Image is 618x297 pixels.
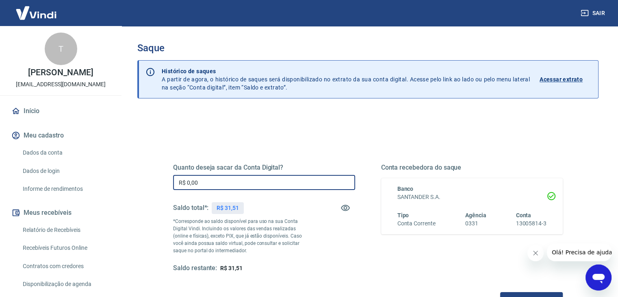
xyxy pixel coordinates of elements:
h6: 13005814-3 [516,219,546,228]
button: Sair [579,6,608,21]
a: Informe de rendimentos [20,181,112,197]
span: Conta [516,212,531,218]
a: Recebíveis Futuros Online [20,240,112,256]
a: Relatório de Recebíveis [20,222,112,238]
p: Acessar extrato [540,75,583,83]
iframe: Mensagem da empresa [547,243,611,261]
p: [PERSON_NAME] [28,68,93,77]
h5: Saldo total*: [173,204,208,212]
h5: Saldo restante: [173,264,217,273]
h6: 0331 [465,219,486,228]
p: Histórico de saques [162,67,530,75]
a: Disponibilização de agenda [20,276,112,293]
h6: SANTANDER S.A. [397,193,547,201]
iframe: Fechar mensagem [527,245,544,261]
h6: Conta Corrente [397,219,436,228]
p: [EMAIL_ADDRESS][DOMAIN_NAME] [16,80,106,89]
a: Acessar extrato [540,67,592,92]
a: Dados de login [20,163,112,179]
h5: Quanto deseja sacar da Conta Digital? [173,164,355,172]
button: Meus recebíveis [10,204,112,222]
a: Dados da conta [20,144,112,161]
div: T [45,33,77,65]
span: Olá! Precisa de ajuda? [5,6,68,12]
iframe: Botão para abrir a janela de mensagens [585,264,611,290]
p: A partir de agora, o histórico de saques será disponibilizado no extrato da sua conta digital. Ac... [162,67,530,92]
p: R$ 31,51 [217,204,239,212]
a: Contratos com credores [20,258,112,275]
a: Início [10,102,112,120]
span: R$ 31,51 [220,265,243,271]
span: Tipo [397,212,409,218]
button: Meu cadastro [10,127,112,144]
h3: Saque [137,42,598,54]
p: *Corresponde ao saldo disponível para uso na sua Conta Digital Vindi. Incluindo os valores das ve... [173,218,310,254]
span: Banco [397,186,414,192]
img: Vindi [10,0,63,25]
h5: Conta recebedora do saque [381,164,563,172]
span: Agência [465,212,486,218]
